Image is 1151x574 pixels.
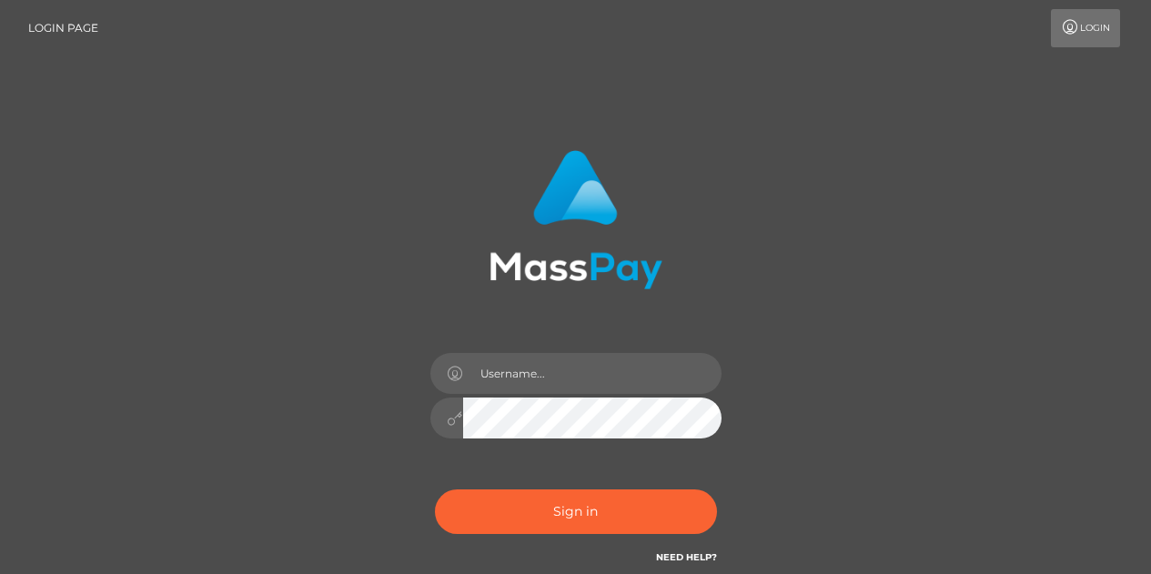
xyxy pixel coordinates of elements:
a: Login [1051,9,1120,47]
input: Username... [463,353,722,394]
img: MassPay Login [490,150,662,289]
button: Sign in [435,489,717,534]
a: Login Page [28,9,98,47]
a: Need Help? [656,551,717,563]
